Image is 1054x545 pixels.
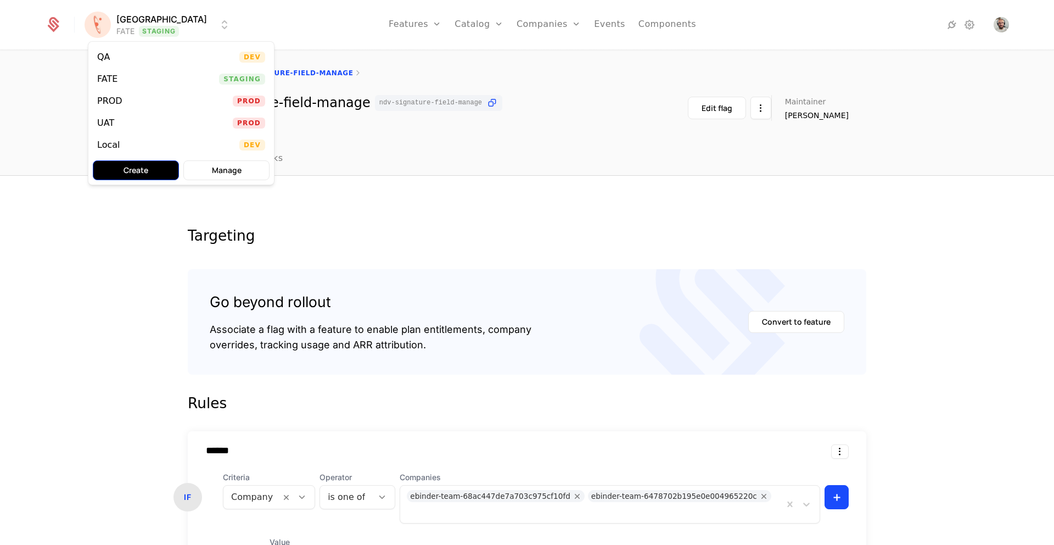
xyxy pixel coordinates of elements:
[97,53,110,62] div: QA
[97,97,122,105] div: PROD
[239,140,265,151] span: Dev
[93,160,179,180] button: Create
[88,41,274,185] div: Select environment
[233,118,265,129] span: Prod
[97,75,117,84] div: FATE
[233,96,265,107] span: Prod
[219,74,265,85] span: Staging
[97,119,114,127] div: UAT
[183,160,270,180] button: Manage
[97,141,120,149] div: Local
[239,52,265,63] span: Dev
